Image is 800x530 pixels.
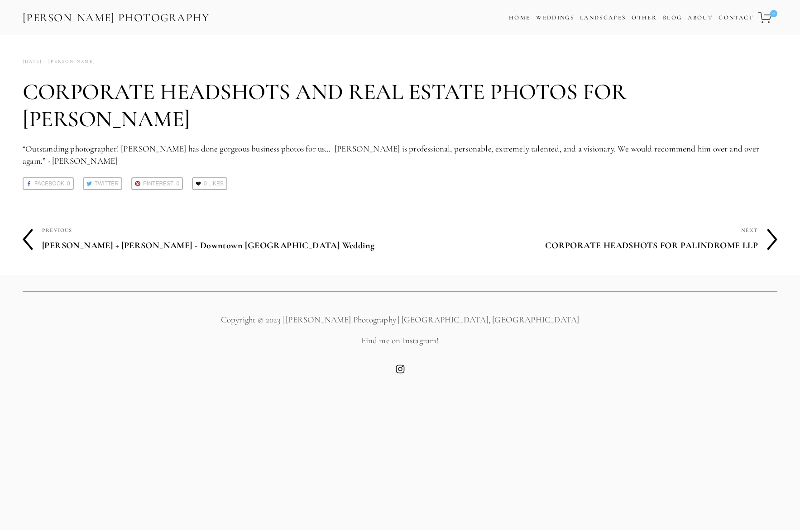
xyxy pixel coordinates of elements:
[719,11,753,24] a: Contact
[143,178,173,189] span: Pinterest
[400,224,778,255] a: Next CORPORATE HEADSHOTS FOR PALINDROME LLP
[34,178,64,189] span: Facebook
[67,178,70,189] span: 0
[396,364,405,374] a: Instagram
[757,7,778,28] a: 0 items in cart
[83,177,122,190] a: Twitter
[131,177,183,190] a: Pinterest0
[23,78,777,132] h1: CORPORATE HEADSHOTS AND REAL ESTATE PHOTOS FOR [PERSON_NAME]
[400,236,758,255] h4: CORPORATE HEADSHOTS FOR PALINDROME LLP
[23,177,74,190] a: Facebook0
[688,11,713,24] a: About
[176,178,179,189] span: 0
[42,56,96,68] a: [PERSON_NAME]
[400,224,758,236] div: Next
[663,11,682,24] a: Blog
[632,14,657,21] a: Other
[536,14,574,21] a: Weddings
[95,178,119,189] span: Twitter
[23,143,777,167] p: “Outstanding photographer! [PERSON_NAME] has done gorgeous business photos for us… [PERSON_NAME] ...
[42,224,400,236] div: Previous
[580,14,626,21] a: Landscapes
[192,177,227,190] a: 0 Likes
[42,236,400,255] h4: [PERSON_NAME] + [PERSON_NAME] - Downtown [GEOGRAPHIC_DATA] Wedding
[23,335,777,347] p: Find me on Instagram!
[204,178,224,189] span: 0 Likes
[23,314,777,326] p: Copyright © 2023 | [PERSON_NAME] Photography | [GEOGRAPHIC_DATA], [GEOGRAPHIC_DATA]
[770,10,777,17] span: 0
[509,11,530,24] a: Home
[23,224,400,255] a: Previous [PERSON_NAME] + [PERSON_NAME] - Downtown [GEOGRAPHIC_DATA] Wedding
[22,8,211,28] a: [PERSON_NAME] Photography
[23,56,42,68] time: [DATE]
